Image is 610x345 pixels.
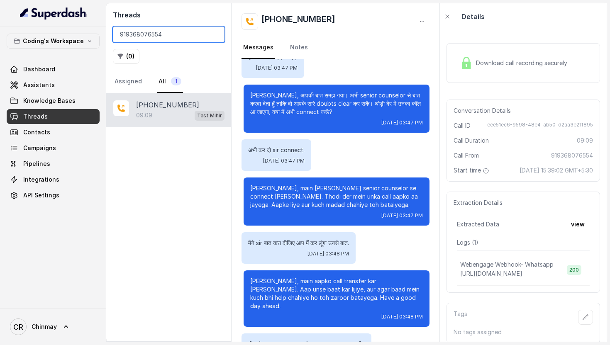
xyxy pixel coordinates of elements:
span: [DATE] 03:48 PM [381,313,423,320]
nav: Tabs [242,36,430,59]
span: eee51ec6-9598-48e4-ab50-d2aa3e21f895 [487,121,593,130]
button: (0) [113,49,139,64]
span: [DATE] 03:47 PM [263,158,305,164]
span: [DATE] 03:47 PM [381,212,423,219]
p: [PHONE_NUMBER] [136,100,199,110]
span: Conversation Details [454,107,514,115]
p: No tags assigned [454,328,593,336]
p: 09:09 [136,111,152,119]
p: मैंने sir बात करा दीजिए आप मैं कर लूंगा उनसे बात. [248,239,349,247]
h2: [PHONE_NUMBER] [261,13,335,30]
span: Campaigns [23,144,56,152]
a: All1 [157,70,183,93]
span: Dashboard [23,65,55,73]
h2: Threads [113,10,224,20]
a: Pipelines [7,156,100,171]
a: Messages [242,36,275,59]
p: [PERSON_NAME], आपकी बात समझ गया। अभी senior counselor से बात करवा देता हूँ ताकि वो आपके सारे doub... [250,91,423,116]
span: [DATE] 03:47 PM [381,119,423,126]
input: Search by Call ID or Phone Number [113,27,224,42]
a: Chinmay [7,315,100,338]
img: Lock Icon [460,57,473,69]
span: Start time [454,166,491,175]
a: Contacts [7,125,100,140]
p: Webengage Webhook- Whatsapp [460,260,554,269]
span: 1 [171,77,181,85]
a: Dashboard [7,62,100,77]
span: Extraction Details [454,199,506,207]
span: Chinmay [32,323,57,331]
nav: Tabs [113,70,224,93]
a: Assigned [113,70,144,93]
span: Extracted Data [457,220,499,228]
span: [DATE] 15:39:02 GMT+5:30 [520,166,593,175]
span: Download call recording securely [476,59,571,67]
span: 919368076554 [551,151,593,160]
a: Knowledge Bases [7,93,100,108]
a: Campaigns [7,141,100,155]
p: Test Mihir [197,112,222,120]
a: Assistants [7,78,100,92]
p: [PERSON_NAME], main [PERSON_NAME] senior counselor se connect [PERSON_NAME]. Thodi der mein unka ... [250,184,423,209]
span: Call Duration [454,136,489,145]
span: Threads [23,112,48,121]
span: [URL][DOMAIN_NAME] [460,270,522,277]
a: API Settings [7,188,100,203]
span: 200 [567,265,581,275]
span: Call From [454,151,479,160]
p: अभी कर दो sir connect. [248,146,305,154]
span: [DATE] 03:47 PM [256,65,298,71]
p: Tags [454,310,467,325]
span: Assistants [23,81,55,89]
span: [DATE] 03:48 PM [307,250,349,257]
span: Contacts [23,128,50,136]
span: Call ID [454,121,471,130]
span: 09:09 [577,136,593,145]
span: Pipelines [23,160,50,168]
span: API Settings [23,191,59,199]
p: [PERSON_NAME], main aapko call transfer kar [PERSON_NAME]. Aap unse baat kar lijiye, aur agar baa... [250,277,423,310]
a: Notes [288,36,310,59]
img: light.svg [20,7,87,20]
p: Logs ( 1 ) [457,238,590,247]
a: Integrations [7,172,100,187]
p: Details [461,12,485,22]
button: Coding's Workspace [7,34,100,49]
button: view [566,217,590,232]
span: Integrations [23,175,59,184]
span: Knowledge Bases [23,97,76,105]
text: CR [13,323,23,331]
p: Coding's Workspace [23,36,84,46]
a: Threads [7,109,100,124]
